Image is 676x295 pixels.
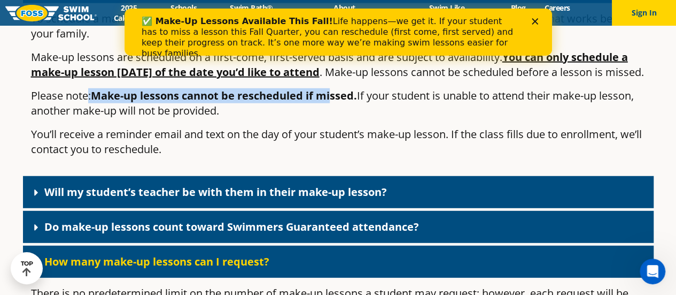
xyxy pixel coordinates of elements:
img: FOSS Swim School Logo [5,5,97,21]
p: Please note: If your student is unable to attend their make-up lesson, another make-up will not b... [31,88,646,118]
p: You’ll receive a reminder email and text on the day of your student’s make-up lesson. If the clas... [31,127,646,157]
div: Close [407,10,418,16]
a: Careers [535,3,579,13]
strong: Make-up lessons cannot be rescheduled if missed. [91,88,357,103]
b: ✅ Make-Up Lessons Available This Fall! [17,7,208,18]
a: Will my student’s teacher be with them in their make-up lesson? [44,185,387,199]
a: Blog [501,3,535,13]
iframe: Intercom live chat banner [125,9,552,56]
div: Will my student’s teacher be with them in their make-up lesson? [23,176,654,208]
a: 2025 Calendar [97,3,161,23]
div: Do make-up lessons count toward Swimmers Guaranteed attendance? [23,211,654,243]
a: Swim Like [PERSON_NAME] [392,3,501,23]
a: Do make-up lessons count toward Swimmers Guaranteed attendance? [44,220,419,234]
a: Schools [161,3,206,13]
a: How many make-up lessons can I request? [44,254,269,269]
u: You can only schedule a make-up lesson [DATE] of the date you’d like to attend [31,50,628,79]
p: To schedule a make-up lesson, please stop by the front desk. Our team will work with you to find ... [31,11,646,41]
div: How many make-up lessons can I request? [23,246,654,278]
div: Life happens—we get it. If your student has to miss a lesson this Fall Quarter, you can reschedul... [17,7,393,50]
iframe: Intercom live chat [640,259,665,284]
a: About [PERSON_NAME] [297,3,392,23]
div: TOP [21,260,33,277]
p: Make-up lessons are scheduled on a first-come, first-served basis and are subject to availability... [31,50,646,80]
div: How do I schedule a make-up lesson? [23,3,654,173]
a: Swim Path® Program [206,3,297,23]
